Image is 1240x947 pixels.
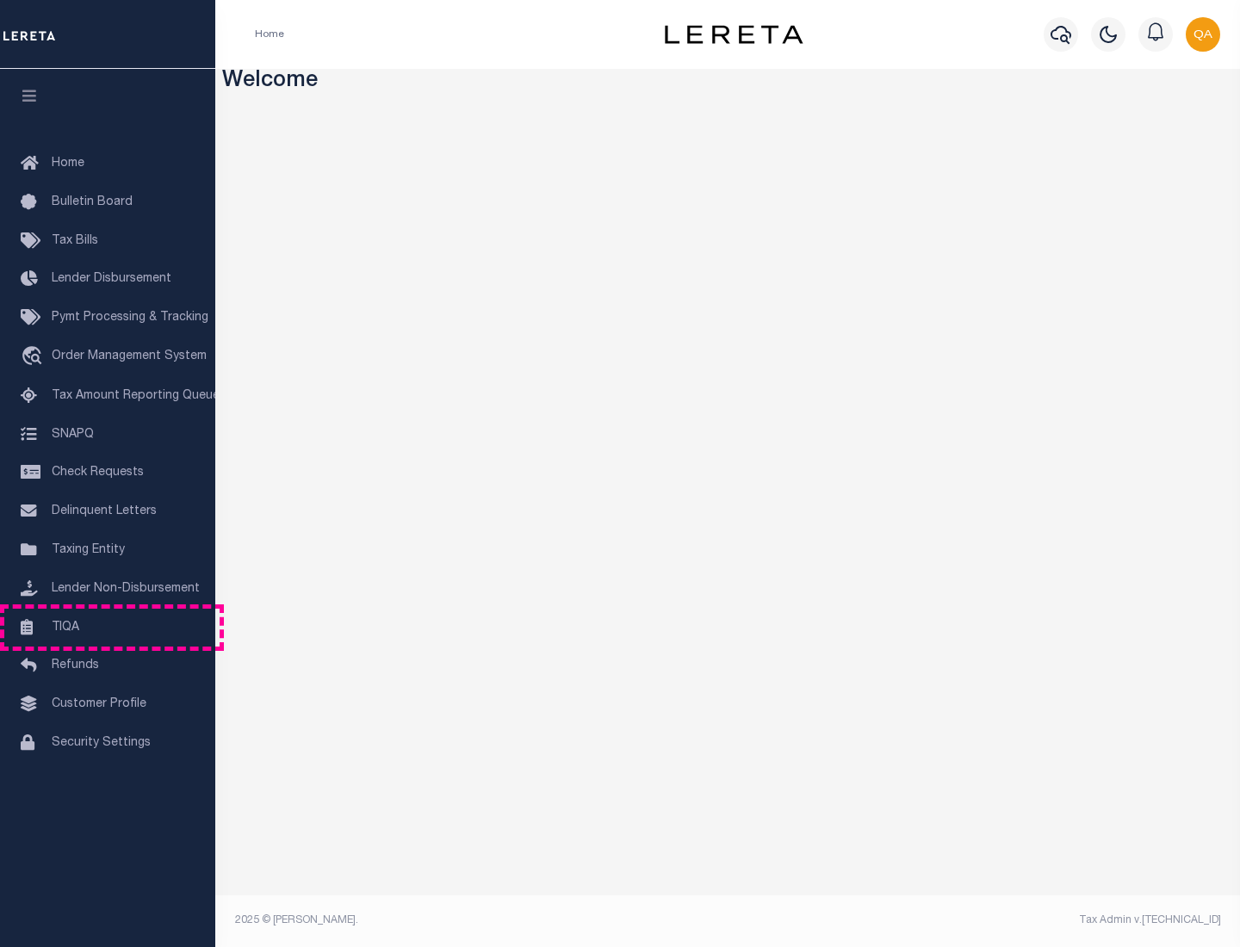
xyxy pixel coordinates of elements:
[52,621,79,633] span: TIQA
[52,583,200,595] span: Lender Non-Disbursement
[52,390,220,402] span: Tax Amount Reporting Queue
[741,913,1221,928] div: Tax Admin v.[TECHNICAL_ID]
[665,25,803,44] img: logo-dark.svg
[21,346,48,368] i: travel_explore
[222,913,728,928] div: 2025 © [PERSON_NAME].
[52,505,157,517] span: Delinquent Letters
[52,235,98,247] span: Tax Bills
[52,428,94,440] span: SNAPQ
[52,467,144,479] span: Check Requests
[52,273,171,285] span: Lender Disbursement
[52,312,208,324] span: Pymt Processing & Tracking
[1186,17,1220,52] img: svg+xml;base64,PHN2ZyB4bWxucz0iaHR0cDovL3d3dy53My5vcmcvMjAwMC9zdmciIHBvaW50ZXItZXZlbnRzPSJub25lIi...
[52,659,99,672] span: Refunds
[52,544,125,556] span: Taxing Entity
[222,69,1234,96] h3: Welcome
[52,196,133,208] span: Bulletin Board
[52,158,84,170] span: Home
[52,350,207,362] span: Order Management System
[52,698,146,710] span: Customer Profile
[52,737,151,749] span: Security Settings
[255,27,284,42] li: Home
